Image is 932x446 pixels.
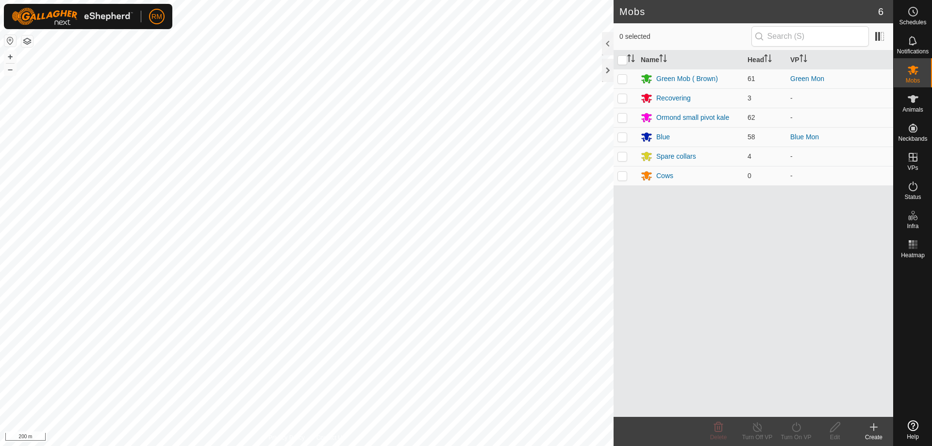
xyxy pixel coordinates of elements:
span: Help [907,434,919,440]
span: Notifications [897,49,929,54]
p-sorticon: Activate to sort [799,56,807,64]
p-sorticon: Activate to sort [627,56,635,64]
div: Turn On VP [777,433,815,442]
a: Privacy Policy [268,433,305,442]
h2: Mobs [619,6,878,17]
span: Heatmap [901,252,925,258]
td: - [786,108,893,127]
span: Animals [902,107,923,113]
span: RM [151,12,162,22]
div: Blue [656,132,670,142]
div: Green Mob ( Brown) [656,74,718,84]
span: 6 [878,4,883,19]
td: - [786,88,893,108]
div: Spare collars [656,151,696,162]
a: Green Mon [790,75,824,83]
span: VPs [907,165,918,171]
th: VP [786,50,893,69]
span: 4 [748,152,751,160]
div: Create [854,433,893,442]
p-sorticon: Activate to sort [659,56,667,64]
span: 62 [748,114,755,121]
span: Schedules [899,19,926,25]
th: Head [744,50,786,69]
td: - [786,147,893,166]
span: Delete [710,434,727,441]
a: Help [894,416,932,444]
span: Status [904,194,921,200]
div: Recovering [656,93,691,103]
span: Mobs [906,78,920,83]
button: – [4,64,16,75]
input: Search (S) [751,26,869,47]
div: Ormond small pivot kale [656,113,729,123]
td: - [786,166,893,185]
img: Gallagher Logo [12,8,133,25]
span: 0 selected [619,32,751,42]
button: Map Layers [21,35,33,47]
div: Turn Off VP [738,433,777,442]
p-sorticon: Activate to sort [764,56,772,64]
span: 58 [748,133,755,141]
div: Edit [815,433,854,442]
a: Contact Us [316,433,345,442]
span: 3 [748,94,751,102]
th: Name [637,50,744,69]
span: 61 [748,75,755,83]
div: Cows [656,171,673,181]
span: Infra [907,223,918,229]
a: Blue Mon [790,133,819,141]
span: Neckbands [898,136,927,142]
button: Reset Map [4,35,16,47]
button: + [4,51,16,63]
span: 0 [748,172,751,180]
